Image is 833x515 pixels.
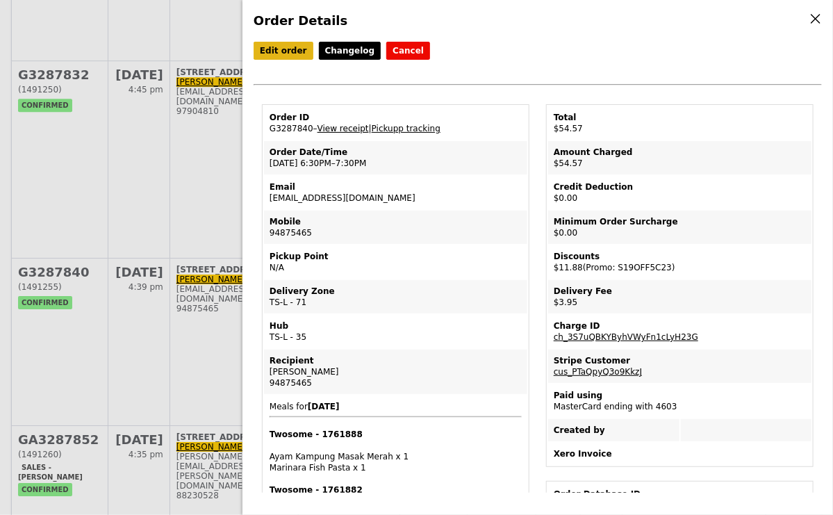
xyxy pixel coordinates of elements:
[270,355,522,366] div: Recipient
[554,112,806,123] div: Total
[270,377,522,389] div: 94875465
[264,106,527,140] td: G3287840
[554,425,674,436] div: Created by
[554,448,806,459] div: Xero Invoice
[554,216,806,227] div: Minimum Order Surcharge
[254,13,347,28] span: Order Details
[313,124,317,133] span: –
[369,124,440,133] span: |
[554,147,806,158] div: Amount Charged
[270,181,522,193] div: Email
[583,263,675,272] span: (Promo: S19OFF5C23)
[372,124,440,133] a: Pickupp tracking
[270,429,522,473] div: Ayam Kampung Masak Merah x 1 Marinara Fish Pasta x 1
[264,245,527,279] td: N/A
[548,211,811,244] td: $0.00
[554,181,806,193] div: Credit Deduction
[554,489,806,500] div: Order Database ID
[270,320,522,332] div: Hub
[317,124,369,133] a: View receipt
[554,251,806,262] div: Discounts
[548,106,811,140] td: $54.57
[270,251,522,262] div: Pickup Point
[548,384,811,418] td: MasterCard ending with 4603
[264,211,527,244] td: 94875465
[264,176,527,209] td: [EMAIL_ADDRESS][DOMAIN_NAME]
[270,112,522,123] div: Order ID
[270,147,522,158] div: Order Date/Time
[270,366,522,377] div: [PERSON_NAME]
[308,402,340,411] b: [DATE]
[264,141,527,174] td: [DATE] 6:30PM–7:30PM
[548,280,811,313] td: $3.95
[319,42,381,60] a: Changelog
[254,42,313,60] a: Edit order
[264,315,527,348] td: TS-L - 35
[270,484,522,496] h4: Twosome - 1761882
[270,286,522,297] div: Delivery Zone
[270,216,522,227] div: Mobile
[386,42,430,60] button: Cancel
[554,286,806,297] div: Delivery Fee
[548,245,811,279] td: $11.88
[554,320,806,332] div: Charge ID
[548,176,811,209] td: $0.00
[554,332,698,342] a: ch_3S7uQBKYByhVWyFn1cLyH23G
[554,390,806,401] div: Paid using
[554,367,642,377] a: cus_PTaQpyQ3o9KkzJ
[270,429,522,440] h4: Twosome - 1761888
[548,141,811,174] td: $54.57
[264,280,527,313] td: TS-L - 71
[554,355,806,366] div: Stripe Customer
